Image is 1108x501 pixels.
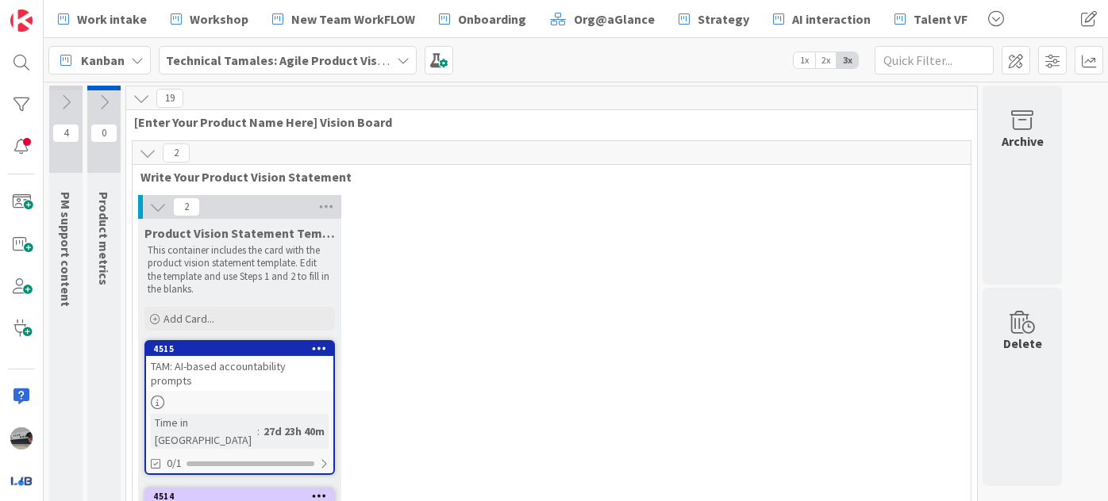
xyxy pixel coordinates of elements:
a: Talent VF [885,5,977,33]
span: 0/1 [167,455,182,472]
img: Visit kanbanzone.com [10,10,33,32]
span: : [257,423,260,440]
span: New Team WorkFLOW [291,10,415,29]
span: Strategy [698,10,749,29]
span: Workshop [190,10,248,29]
div: 4515 [153,343,333,354]
span: 0 [90,124,117,143]
b: Technical Tamales: Agile Product Vision [166,52,395,68]
span: Product metrics [96,192,112,285]
a: Workshop [161,5,258,33]
div: 27d 23h 40m [260,423,329,440]
span: 1x [794,52,815,68]
span: Product Vision Statement Template [144,225,335,241]
span: Work intake [77,10,147,29]
p: This container includes the card with the product vision statement template. Edit the template an... [148,244,332,296]
span: Write Your Product Vision Statement [140,169,951,185]
div: TAM: AI-based accountability prompts [146,356,333,391]
span: 3x [837,52,858,68]
span: Add Card... [164,312,214,326]
div: 4515TAM: AI-based accountability prompts [146,342,333,391]
span: Onboarding [458,10,526,29]
a: Org@aGlance [541,5,664,33]
span: PM support content [58,192,74,307]
div: Time in [GEOGRAPHIC_DATA] [151,414,257,449]
span: [Enter Your Product Name Here] Vision Board [134,114,957,130]
a: Work intake [48,5,156,33]
a: Strategy [669,5,759,33]
a: AI interaction [764,5,880,33]
input: Quick Filter... [875,46,994,75]
span: 2x [815,52,837,68]
span: 4 [52,124,79,143]
span: Kanban [81,51,125,70]
div: Archive [1002,132,1044,151]
span: 2 [163,143,190,163]
a: 4515TAM: AI-based accountability promptsTime in [GEOGRAPHIC_DATA]:27d 23h 40m0/1 [144,340,335,475]
a: New Team WorkFLOW [263,5,425,33]
span: 2 [173,197,200,216]
div: 4515 [146,342,333,356]
span: AI interaction [792,10,871,29]
img: avatar [10,469,33,491]
span: 19 [156,89,183,108]
img: jB [10,427,33,449]
div: Delete [1003,334,1042,353]
span: Org@aGlance [574,10,655,29]
a: Onboarding [429,5,536,33]
span: Talent VF [914,10,968,29]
